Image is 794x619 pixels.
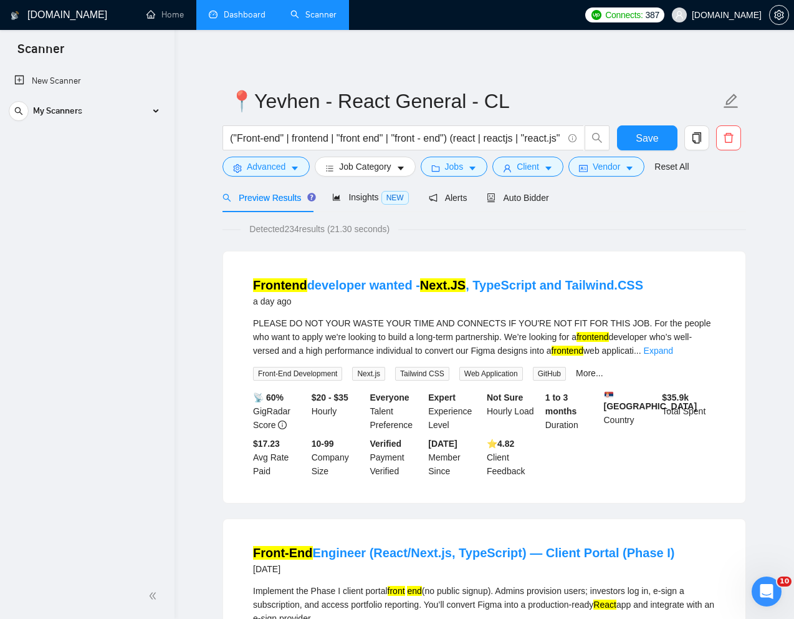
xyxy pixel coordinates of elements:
[339,160,391,173] span: Job Category
[429,193,467,203] span: Alerts
[253,392,284,402] b: 📡 60%
[646,8,659,22] span: 387
[253,294,643,309] div: a day ago
[576,368,603,378] a: More...
[675,11,684,19] span: user
[247,160,285,173] span: Advanced
[253,546,674,560] a: Front-EndEngineer (React/Next.js, TypeScript) — Client Portal (Phase I)
[445,160,464,173] span: Jobs
[253,546,313,560] mark: Front-End
[370,392,409,402] b: Everyone
[428,439,457,449] b: [DATE]
[604,391,697,411] b: [GEOGRAPHIC_DATA]
[605,391,613,399] img: 🇷🇸
[9,107,28,115] span: search
[585,132,609,144] span: search
[605,8,643,22] span: Connects:
[315,157,415,177] button: barsJob Categorycaret-down
[9,101,29,121] button: search
[716,125,741,150] button: delete
[290,163,299,173] span: caret-down
[381,191,409,205] span: NEW
[770,10,788,20] span: setting
[4,69,170,94] li: New Scanner
[684,125,709,150] button: copy
[585,125,610,150] button: search
[241,222,398,236] span: Detected 234 results (21.30 seconds)
[769,5,789,25] button: setting
[33,99,82,124] span: My Scanners
[146,9,184,20] a: homeHome
[644,346,673,356] a: Expand
[426,391,484,432] div: Experience Level
[253,562,674,577] div: [DATE]
[14,69,160,94] a: New Scanner
[717,132,740,144] span: delete
[568,157,644,177] button: idcardVendorcaret-down
[251,437,309,478] div: Avg Rate Paid
[593,160,620,173] span: Vendor
[222,157,310,177] button: settingAdvancedcaret-down
[4,99,170,129] li: My Scanners
[723,93,739,109] span: edit
[222,193,231,202] span: search
[251,391,309,432] div: GigRadar Score
[11,6,19,26] img: logo
[368,437,426,478] div: Payment Verified
[659,391,718,432] div: Total Spent
[685,132,709,144] span: copy
[370,439,402,449] b: Verified
[636,130,658,146] span: Save
[492,157,563,177] button: userClientcaret-down
[601,391,660,432] div: Country
[148,590,161,602] span: double-left
[396,163,405,173] span: caret-down
[654,160,689,173] a: Reset All
[278,421,287,429] span: info-circle
[222,193,312,203] span: Preview Results
[617,125,677,150] button: Save
[487,193,548,203] span: Auto Bidder
[253,278,307,292] mark: Frontend
[253,316,715,358] div: PLEASE DO NOT YOUR WASTE YOUR TIME AND CONNECTS IF YOU'RE NOT FIT FOR THIS JOB. For the people wh...
[545,392,577,416] b: 1 to 3 months
[777,577,792,587] span: 10
[306,192,317,203] div: Tooltip anchor
[769,10,789,20] a: setting
[312,439,334,449] b: 10-99
[253,367,342,381] span: Front-End Development
[625,163,634,173] span: caret-down
[7,40,74,66] span: Scanner
[395,367,449,381] span: Tailwind CSS
[290,9,337,20] a: searchScanner
[233,163,242,173] span: setting
[332,192,408,202] span: Insights
[552,346,583,356] mark: frontend
[576,332,608,342] mark: frontend
[484,437,543,478] div: Client Feedback
[229,85,720,117] input: Scanner name...
[253,439,280,449] b: $17.23
[544,163,553,173] span: caret-down
[662,392,689,402] b: $ 35.9k
[459,367,523,381] span: Web Application
[503,163,512,173] span: user
[752,577,782,607] iframe: Intercom live chat
[487,193,495,202] span: robot
[230,130,563,146] input: Search Freelance Jobs...
[431,163,440,173] span: folder
[468,163,477,173] span: caret-down
[429,193,438,202] span: notification
[420,278,466,292] mark: Next.JS
[209,9,265,20] a: dashboardDashboard
[487,392,523,402] b: Not Sure
[428,392,456,402] b: Expert
[533,367,566,381] span: GitHub
[407,586,421,596] mark: end
[568,134,576,142] span: info-circle
[487,439,514,449] b: ⭐️ 4.82
[484,391,543,432] div: Hourly Load
[543,391,601,432] div: Duration
[368,391,426,432] div: Talent Preference
[517,160,539,173] span: Client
